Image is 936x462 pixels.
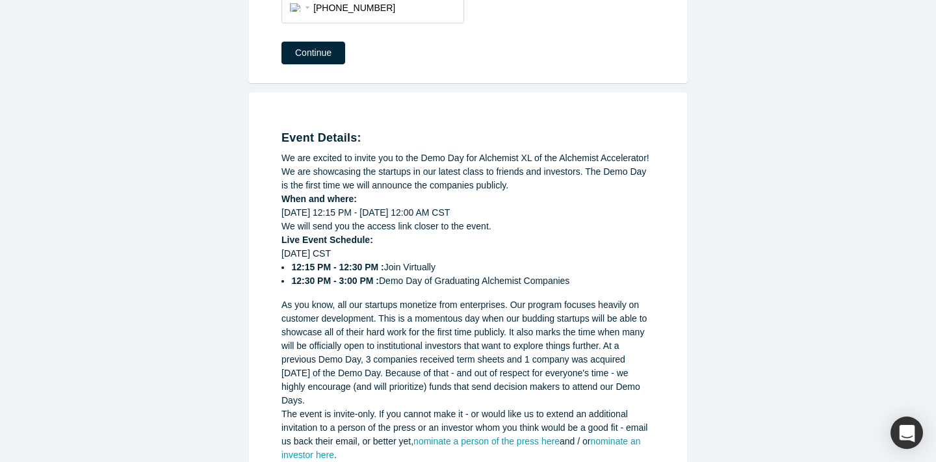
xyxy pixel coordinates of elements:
[413,436,560,446] a: nominate a person of the press here
[281,165,655,192] div: We are showcasing the startups in our latest class to friends and investors. The Demo Day is the ...
[291,276,379,286] strong: 12:30 PM - 3:00 PM :
[281,220,655,233] div: We will send you the access link closer to the event.
[281,42,345,64] button: Continue
[281,407,655,462] div: The event is invite-only. If you cannot make it - or would like us to extend an additional invita...
[281,298,655,407] div: As you know, all our startups monetize from enterprises. Our program focuses heavily on customer ...
[281,247,655,288] div: [DATE] CST
[281,206,655,220] div: [DATE] 12:15 PM - [DATE] 12:00 AM CST
[281,235,373,245] strong: Live Event Schedule:
[281,131,361,144] strong: Event Details:
[291,261,655,274] li: Join Virtually
[281,194,357,204] strong: When and where:
[291,274,655,288] li: Demo Day of Graduating Alchemist Companies
[291,262,383,272] strong: 12:15 PM - 12:30 PM :
[281,151,655,165] div: We are excited to invite you to the Demo Day for Alchemist XL of the Alchemist Accelerator!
